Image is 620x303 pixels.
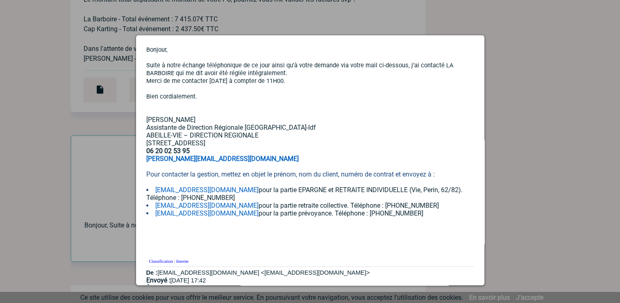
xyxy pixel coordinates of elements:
p: Classification : Interne [149,259,471,264]
span: 06 20 02 53 95 [146,147,190,155]
a: [PERSON_NAME][EMAIL_ADDRESS][DOMAIN_NAME] [146,155,299,163]
span: [STREET_ADDRESS] [146,139,205,147]
span: pour la partie EPARGNE et RETRAITE INDIVIDUELLE (Vie, Perin, 62/82). Téléphone : [PHONE_NUMBER] [146,186,463,202]
span: Assistante de Direction Régionale [GEOGRAPHIC_DATA]-Idf [146,124,316,131]
span: Merci de me contacter [DATE] à compter de 11H00. [146,77,285,85]
a: [EMAIL_ADDRESS][DOMAIN_NAME] [155,209,259,217]
span: [PERSON_NAME] [146,116,195,124]
span: Pour contacter la gestion, mettez en objet le prénom, nom du client, numéro de contrat et envoyez... [146,170,435,178]
span: ABEILLE-VIE – DIRECTION REGIONALE [146,131,259,139]
span: De : [146,269,158,276]
b: À : [146,284,154,292]
b: Envoyé : [146,276,170,284]
span: pour la partie prévoyance. Téléphone : [PHONE_NUMBER] [155,209,423,217]
a: [EMAIL_ADDRESS][DOMAIN_NAME] [155,202,259,209]
span: Bien cordialement. [146,93,197,100]
span: Suite à notre échange téléphonique de ce jour ainsi qu’à votre demande via votre mail ci-dessous,... [146,62,454,77]
span: [EMAIL_ADDRESS][DOMAIN_NAME] <[EMAIL_ADDRESS][DOMAIN_NAME]> [DATE] 17:42 [PERSON_NAME] <[PERSON_N... [146,269,446,299]
span: Bonjour, [146,46,168,53]
a: [EMAIL_ADDRESS][DOMAIN_NAME] [155,186,259,194]
span: pour la partie retraite collective. Téléphone : [PHONE_NUMBER] [155,202,439,209]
